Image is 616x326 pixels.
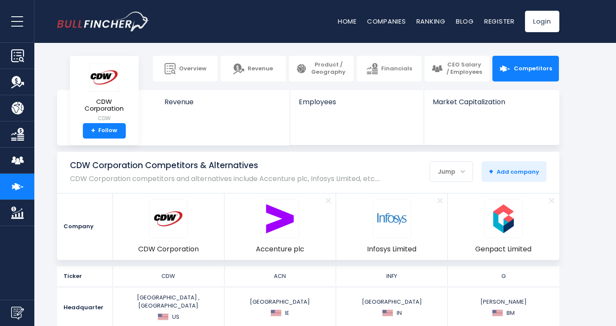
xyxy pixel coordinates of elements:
strong: + [489,166,493,176]
a: INFY logo Infosys Limited [367,199,416,254]
strong: + [91,127,95,135]
a: Blog [456,17,474,26]
a: +Follow [83,123,126,139]
a: Home [338,17,357,26]
span: IN [397,309,402,317]
small: CDW [77,115,132,122]
a: Revenue [156,90,290,121]
div: INFY [339,272,445,280]
span: US [172,313,179,321]
span: CEO Salary / Employees [446,61,482,76]
a: Remove [321,193,336,208]
a: Market Capitalization [424,90,558,121]
a: Employees [290,90,424,121]
span: BM [507,309,515,317]
img: bullfincher logo [57,12,149,31]
span: Financials [381,65,412,72]
div: [GEOGRAPHIC_DATA] [227,298,333,317]
span: Employees [299,98,415,106]
span: Market Capitalization [433,98,549,106]
span: Competitors [514,65,552,72]
a: Ranking [416,17,446,26]
img: ACN logo [265,204,294,233]
span: Genpact Limited [475,244,531,254]
a: Overview [153,56,218,81]
a: Product / Geography [289,56,354,81]
span: IE [285,309,289,317]
div: ACN [227,272,333,280]
span: Product / Geography [310,61,347,76]
span: Infosys Limited [367,244,416,254]
a: Revenue [221,56,285,81]
h1: CDW Corporation Competitors & Alternatives [70,160,380,171]
span: Accenture plc [256,244,304,254]
a: Login [525,11,559,32]
a: CDW Corporation CDW [76,63,132,123]
div: Jump [430,163,473,181]
img: CDW logo [154,204,183,233]
div: [GEOGRAPHIC_DATA] ,[GEOGRAPHIC_DATA] [115,294,222,321]
span: Add company [489,168,539,175]
a: G logo Genpact Limited [475,199,531,254]
img: INFY logo [377,204,407,233]
a: CDW logo CDW Corporation [138,199,199,254]
a: Go to homepage [57,12,149,31]
span: CDW Corporation [77,98,132,112]
a: Remove [432,193,447,208]
a: Register [484,17,515,26]
div: G [450,272,556,280]
p: CDW Corporation competitors and alternatives include Accenture plc, Infosys Limited, etc.… [70,175,380,183]
div: CDW [115,272,222,280]
a: Companies [367,17,406,26]
span: Revenue [164,98,282,106]
span: Overview [179,65,206,72]
a: CEO Salary / Employees [425,56,489,81]
div: Ticker [57,266,113,286]
span: CDW Corporation [138,244,199,254]
div: [PERSON_NAME] [450,298,556,317]
span: Revenue [248,65,273,72]
div: [GEOGRAPHIC_DATA] [339,298,445,317]
a: Competitors [492,56,559,81]
a: Remove [544,193,559,208]
a: Financials [357,56,422,81]
img: G logo [489,204,518,233]
button: +Add company [482,161,546,182]
div: Company [57,193,113,260]
a: ACN logo Accenture plc [256,199,304,254]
